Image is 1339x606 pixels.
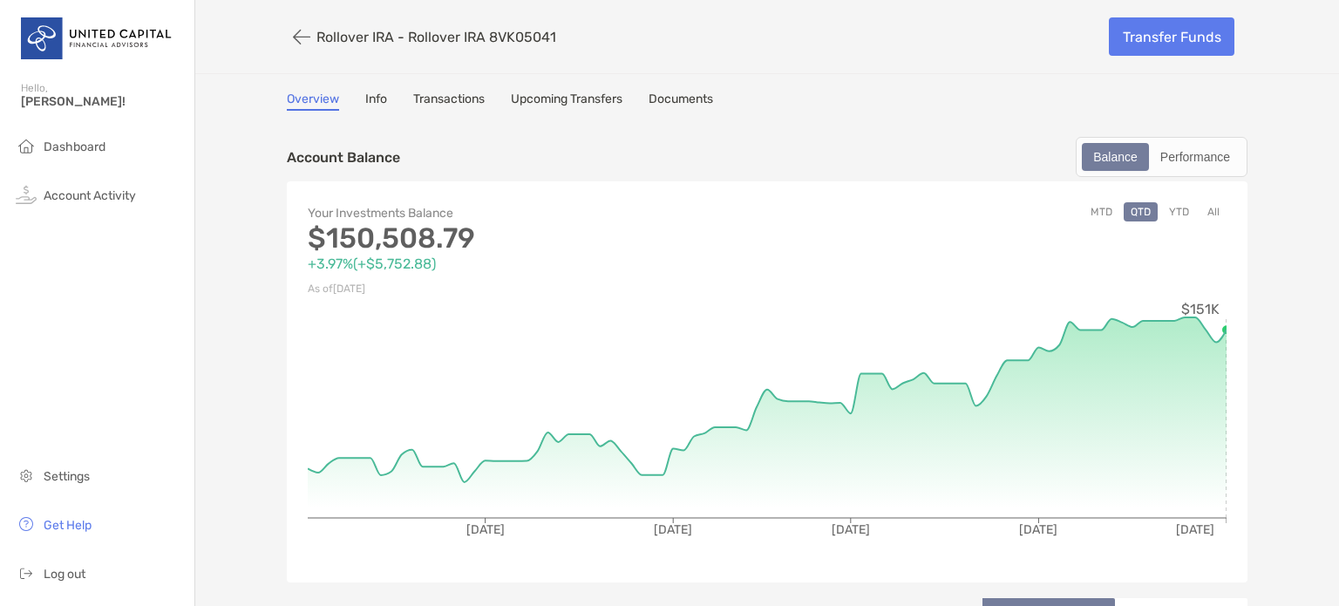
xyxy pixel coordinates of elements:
[413,92,485,111] a: Transactions
[1124,202,1158,221] button: QTD
[16,135,37,156] img: household icon
[16,184,37,205] img: activity icon
[16,465,37,486] img: settings icon
[832,522,870,537] tspan: [DATE]
[44,518,92,533] span: Get Help
[16,514,37,535] img: get-help icon
[1151,145,1240,169] div: Performance
[1176,522,1214,537] tspan: [DATE]
[649,92,713,111] a: Documents
[1162,202,1196,221] button: YTD
[1109,17,1234,56] a: Transfer Funds
[287,146,400,168] p: Account Balance
[316,29,556,45] p: Rollover IRA - Rollover IRA 8VK05041
[308,228,767,249] p: $150,508.79
[308,278,767,300] p: As of [DATE]
[308,253,767,275] p: +3.97% ( +$5,752.88 )
[1200,202,1227,221] button: All
[654,522,692,537] tspan: [DATE]
[21,94,184,109] span: [PERSON_NAME]!
[511,92,622,111] a: Upcoming Transfers
[287,92,339,111] a: Overview
[16,562,37,583] img: logout icon
[21,7,173,70] img: United Capital Logo
[1084,202,1119,221] button: MTD
[1084,145,1147,169] div: Balance
[466,522,505,537] tspan: [DATE]
[1181,301,1220,317] tspan: $151K
[44,469,90,484] span: Settings
[308,202,767,224] p: Your Investments Balance
[44,188,136,203] span: Account Activity
[365,92,387,111] a: Info
[1076,137,1247,177] div: segmented control
[44,567,85,582] span: Log out
[44,140,105,154] span: Dashboard
[1019,522,1057,537] tspan: [DATE]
